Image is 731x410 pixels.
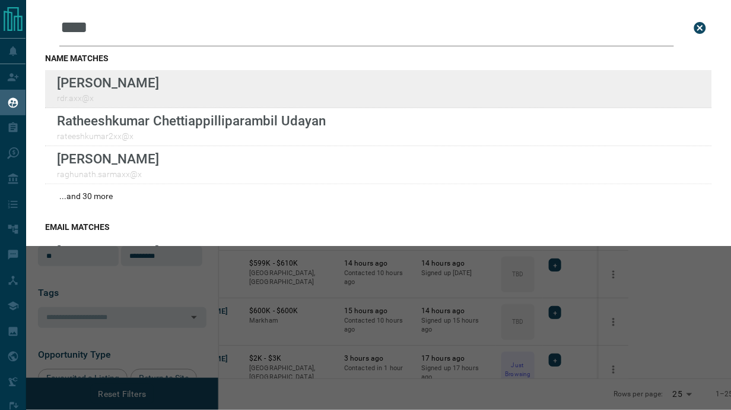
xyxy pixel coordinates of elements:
[688,16,712,40] button: close search bar
[45,222,712,232] h3: email matches
[57,93,159,103] p: rdr.axx@x
[57,75,159,90] p: [PERSON_NAME]
[57,244,159,259] p: [PERSON_NAME]
[45,184,712,208] div: ...and 30 more
[57,113,326,128] p: Ratheeshkumar Chettiappilliparambil Udayan
[45,53,712,63] h3: name matches
[57,169,159,179] p: raghunath.sarmaxx@x
[57,151,159,166] p: [PERSON_NAME]
[57,131,326,141] p: rateeshkumar2xx@x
